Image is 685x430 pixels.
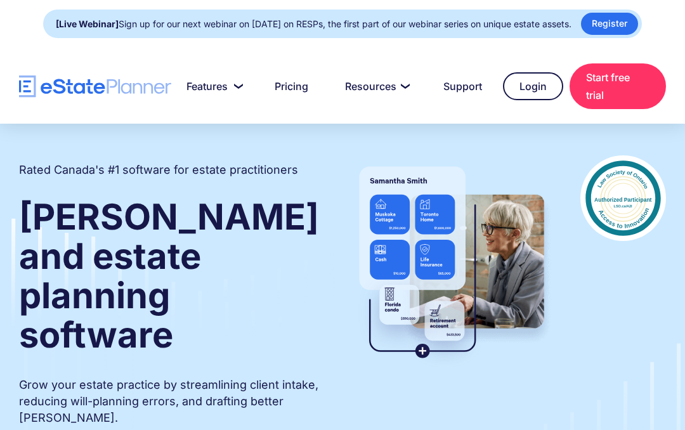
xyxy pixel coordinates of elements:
a: Support [428,74,497,99]
h2: Rated Canada's #1 software for estate practitioners [19,162,298,178]
img: estate planner showing wills to their clients, using eState Planner, a leading estate planning so... [348,155,555,370]
strong: [Live Webinar] [56,18,119,29]
a: Start free trial [570,63,666,109]
a: home [19,75,171,98]
div: Sign up for our next webinar on [DATE] on RESPs, the first part of our webinar series on unique e... [56,15,571,33]
a: Resources [330,74,422,99]
a: Login [503,72,563,100]
a: Register [581,13,638,35]
a: Pricing [259,74,323,99]
a: Features [171,74,253,99]
strong: [PERSON_NAME] and estate planning software [19,195,319,356]
p: Grow your estate practice by streamlining client intake, reducing will-planning errors, and draft... [19,377,323,426]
